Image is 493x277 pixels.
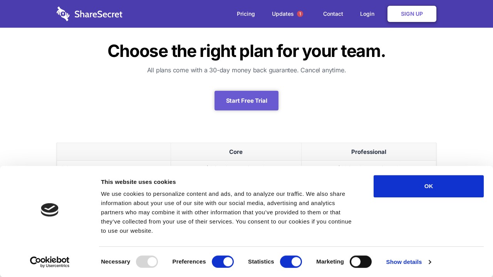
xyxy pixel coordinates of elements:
td: $14 / active user / month [301,161,436,176]
button: OK [374,175,484,197]
h3: All plans come with a 30-day money back guarantee. Cancel anytime. [57,65,436,75]
strong: Preferences [173,258,206,265]
strong: Statistics [248,258,274,265]
strong: Marketing [316,258,344,265]
a: Contact [315,2,351,26]
h1: Choose the right plan for your team. [57,42,436,59]
img: logo [41,203,59,217]
strong: Necessary [101,258,130,265]
th: Core [171,143,301,161]
th: Professional [301,143,436,161]
td: Price [57,161,171,176]
td: $6 / active user / month [171,161,301,176]
a: Sign Up [387,6,436,22]
a: Usercentrics Cookiebot - opens in a new window [16,256,84,268]
a: Login [352,2,386,26]
a: Show details [386,256,431,268]
span: 1 [297,11,303,17]
div: We use cookies to personalize content and ads, and to analyze our traffic. We also share informat... [101,189,356,235]
a: Start Free Trial [215,91,279,110]
img: logo-wordmark-white-trans-d4663122ce5f474addd5e946df7df03e33cb6a1c49d2221995e7729f52c070b2.svg [57,7,122,21]
a: Pricing [229,2,263,26]
div: This website uses cookies [101,177,356,187]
